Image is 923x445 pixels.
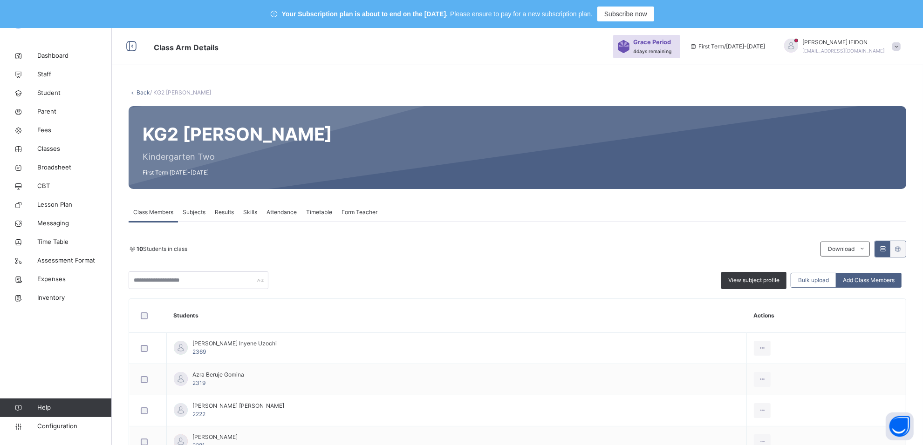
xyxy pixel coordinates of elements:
[342,208,377,216] span: Form Teacher
[843,276,895,284] span: Add Class Members
[690,42,766,51] span: session/term information
[137,89,150,96] a: Back
[728,276,779,284] span: View subject profile
[192,402,284,410] span: [PERSON_NAME] [PERSON_NAME]
[192,339,277,348] span: [PERSON_NAME] Inyene Uzochi
[282,9,448,19] span: Your Subscription plan is about to end on the [DATE].
[604,9,647,19] span: Subscribe now
[133,208,173,216] span: Class Members
[37,293,112,303] span: Inventory
[192,411,205,418] span: 2222
[37,237,112,247] span: Time Table
[450,9,593,19] span: Please ensure to pay for a new subscription plan.
[618,40,629,53] img: sticker-purple.71386a28dfed39d6af7621340158ba97.svg
[37,182,112,191] span: CBT
[37,422,111,431] span: Configuration
[886,412,914,440] button: Open asap
[37,256,112,265] span: Assessment Format
[803,48,885,54] span: [EMAIL_ADDRESS][DOMAIN_NAME]
[37,51,112,61] span: Dashboard
[183,208,205,216] span: Subjects
[37,403,111,412] span: Help
[775,38,905,55] div: MARTINSIFIDON
[37,88,112,98] span: Student
[243,208,257,216] span: Skills
[192,379,205,386] span: 2319
[37,219,112,228] span: Messaging
[137,245,143,252] b: 10
[798,276,829,284] span: Bulk upload
[37,200,112,209] span: Lesson Plan
[192,433,238,441] span: [PERSON_NAME]
[633,48,671,54] span: 4 days remaining
[137,245,187,253] span: Students in class
[150,89,211,96] span: / KG2 [PERSON_NAME]
[37,126,112,135] span: Fees
[37,144,112,154] span: Classes
[37,275,112,284] span: Expenses
[306,208,332,216] span: Timetable
[633,38,671,47] span: Grace Period
[828,245,855,253] span: Download
[37,163,112,172] span: Broadsheet
[192,348,206,355] span: 2369
[803,38,885,47] span: [PERSON_NAME] IFIDON
[167,299,747,333] th: Students
[215,208,234,216] span: Results
[37,107,112,116] span: Parent
[37,70,112,79] span: Staff
[746,299,906,333] th: Actions
[192,371,244,379] span: Azra Beruje Gomina
[154,43,219,52] span: Class Arm Details
[267,208,297,216] span: Attendance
